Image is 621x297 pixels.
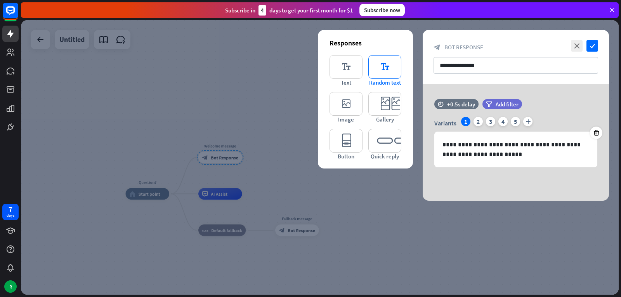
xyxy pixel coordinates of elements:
[9,206,12,213] div: 7
[6,3,29,26] button: Open LiveChat chat widget
[486,101,492,107] i: filter
[7,213,14,218] div: days
[498,117,508,126] div: 4
[461,117,470,126] div: 1
[586,40,598,52] i: check
[434,119,456,127] span: Variants
[2,204,19,220] a: 7 days
[258,5,266,16] div: 4
[434,44,441,51] i: block_bot_response
[225,5,353,16] div: Subscribe in days to get your first month for $1
[571,40,583,52] i: close
[359,4,405,16] div: Subscribe now
[438,101,444,107] i: time
[486,117,495,126] div: 3
[474,117,483,126] div: 2
[4,280,17,293] div: R
[496,101,519,108] span: Add filter
[511,117,520,126] div: 5
[523,117,533,126] i: plus
[444,43,483,51] span: Bot Response
[447,101,475,108] div: +0.5s delay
